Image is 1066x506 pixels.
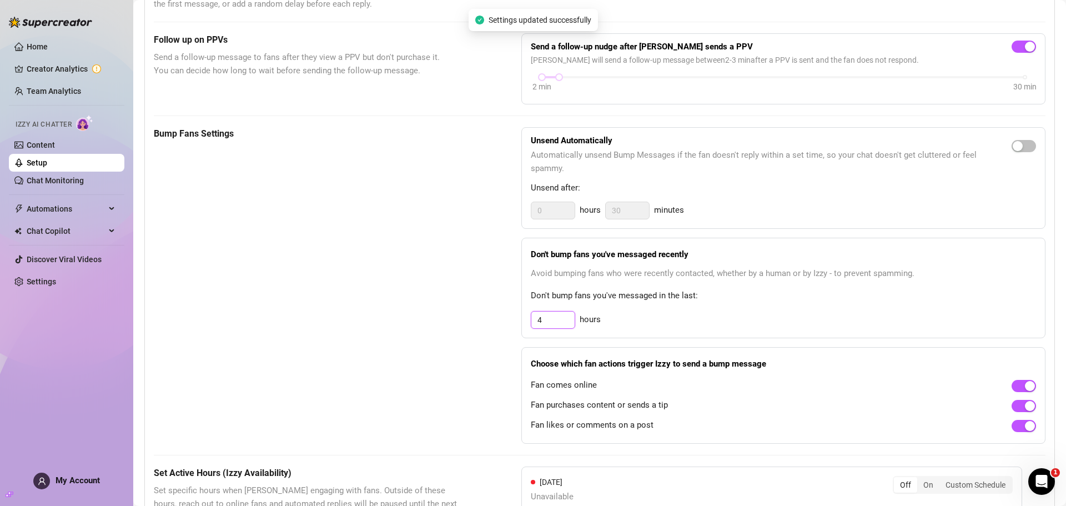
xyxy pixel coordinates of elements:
[6,490,13,498] span: build
[939,477,1012,493] div: Custom Schedule
[917,477,939,493] div: On
[154,127,466,141] h5: Bump Fans Settings
[531,136,612,146] strong: Unsend Automatically
[531,149,1012,175] span: Automatically unsend Bump Messages if the fan doesn't reply within a set time, so your chat doesn...
[14,204,23,213] span: thunderbolt
[531,289,1036,303] span: Don't bump fans you've messaged in the last:
[531,419,653,432] span: Fan likes or comments on a post
[27,60,115,78] a: Creator Analytics exclamation-circle
[531,359,766,369] strong: Choose which fan actions trigger Izzy to send a bump message
[56,475,100,485] span: My Account
[531,490,574,504] span: Unavailable
[475,16,484,24] span: check-circle
[531,54,1036,66] span: [PERSON_NAME] will send a follow-up message between 2 - 3 min after a PPV is sent and the fan doe...
[531,267,1036,280] span: Avoid bumping fans who were recently contacted, whether by a human or by Izzy - to prevent spamming.
[38,477,46,485] span: user
[27,141,55,149] a: Content
[1028,468,1055,495] iframe: Intercom live chat
[894,477,917,493] div: Off
[9,17,92,28] img: logo-BBDzfeDw.svg
[154,33,466,47] h5: Follow up on PPVs
[540,478,562,487] span: [DATE]
[27,200,105,218] span: Automations
[27,176,84,185] a: Chat Monitoring
[27,255,102,264] a: Discover Viral Videos
[531,42,753,52] strong: Send a follow-up nudge after [PERSON_NAME] sends a PPV
[532,81,551,93] div: 2 min
[27,42,48,51] a: Home
[531,399,668,412] span: Fan purchases content or sends a tip
[654,204,684,217] span: minutes
[531,182,1036,195] span: Unsend after:
[14,227,22,235] img: Chat Copilot
[27,222,105,240] span: Chat Copilot
[16,119,72,130] span: Izzy AI Chatter
[154,51,466,77] span: Send a follow-up message to fans after they view a PPV but don't purchase it. You can decide how ...
[27,87,81,96] a: Team Analytics
[531,379,597,392] span: Fan comes online
[531,249,688,259] strong: Don't bump fans you've messaged recently
[1051,468,1060,477] span: 1
[489,14,591,26] span: Settings updated successfully
[76,115,93,131] img: AI Chatter
[580,204,601,217] span: hours
[27,158,47,167] a: Setup
[1013,81,1037,93] div: 30 min
[580,313,601,327] span: hours
[893,476,1013,494] div: segmented control
[154,467,466,480] h5: Set Active Hours (Izzy Availability)
[27,277,56,286] a: Settings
